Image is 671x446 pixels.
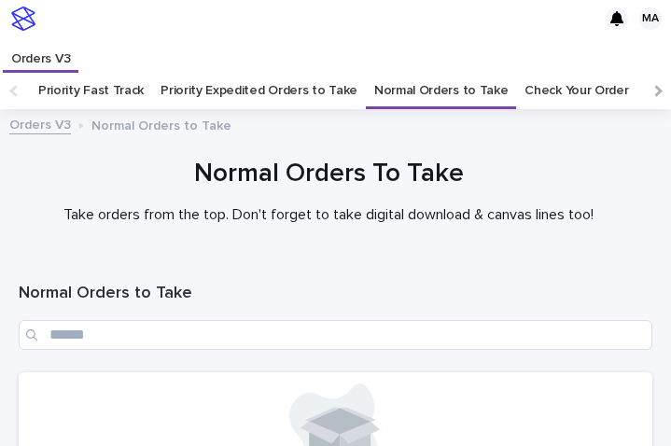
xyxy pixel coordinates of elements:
[374,72,509,109] a: Normal Orders to Take
[91,114,231,134] p: Normal Orders to Take
[11,37,70,67] p: Orders V3
[19,320,652,350] input: Search
[38,72,144,109] a: Priority Fast Track
[19,283,652,305] h1: Normal Orders to Take
[161,72,357,109] a: Priority Expedited Orders to Take
[19,157,638,191] h1: Normal Orders To Take
[19,206,638,224] p: Take orders from the top. Don't forget to take digital download & canvas lines too!
[639,7,662,30] div: MA
[524,72,628,109] a: Check Your Order
[3,37,78,70] a: Orders V3
[11,7,35,31] img: stacker-logo-s-only.png
[9,113,71,134] a: Orders V3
